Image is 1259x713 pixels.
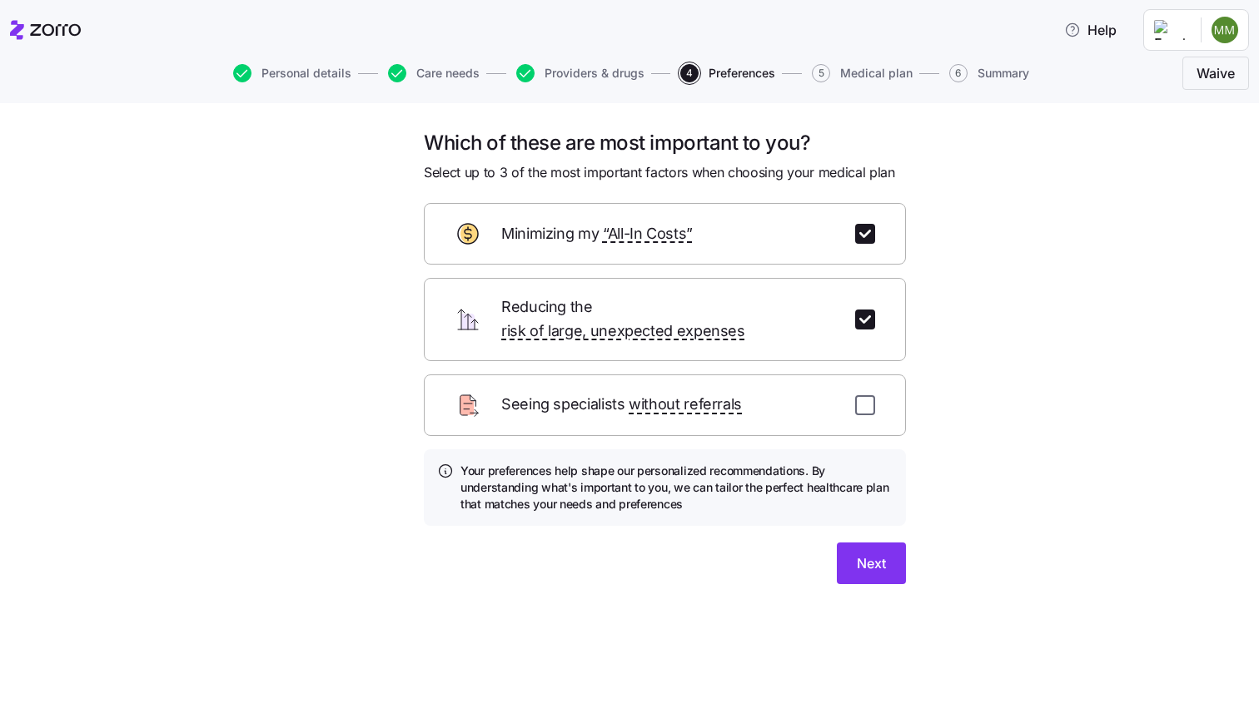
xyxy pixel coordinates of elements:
button: Waive [1182,57,1249,90]
span: 4 [680,64,699,82]
span: Select up to 3 of the most important factors when choosing your medical plan [424,162,895,183]
span: risk of large, unexpected expenses [501,319,745,344]
button: 4Preferences [680,64,775,82]
a: Care needs [385,64,480,82]
span: Next [857,553,886,573]
h4: Your preferences help shape our personalized recommendations. By understanding what's important t... [460,463,893,513]
button: Personal details [233,64,351,82]
span: Medical plan [840,67,913,79]
span: Waive [1197,63,1235,83]
a: 4Preferences [677,64,775,82]
span: Seeing specialists [501,393,742,417]
span: Care needs [416,67,480,79]
button: Help [1051,13,1130,47]
span: Providers & drugs [545,67,644,79]
button: 6Summary [949,64,1029,82]
img: Employer logo [1154,20,1187,40]
button: Care needs [388,64,480,82]
span: 6 [949,64,968,82]
span: Minimizing my [501,222,693,246]
h1: Which of these are most important to you? [424,130,906,156]
span: Summary [978,67,1029,79]
button: 5Medical plan [812,64,913,82]
span: “All-In Costs” [603,222,693,246]
span: Reducing the [501,295,835,344]
a: Providers & drugs [513,64,644,82]
img: b870cece5bc6ae95fd76dcf9cc499b3c [1212,17,1238,43]
button: Next [837,542,906,584]
span: 5 [812,64,830,82]
span: Help [1064,20,1117,40]
a: Personal details [230,64,351,82]
span: Personal details [261,67,351,79]
span: without referrals [629,393,742,417]
span: Preferences [709,67,775,79]
button: Providers & drugs [516,64,644,82]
